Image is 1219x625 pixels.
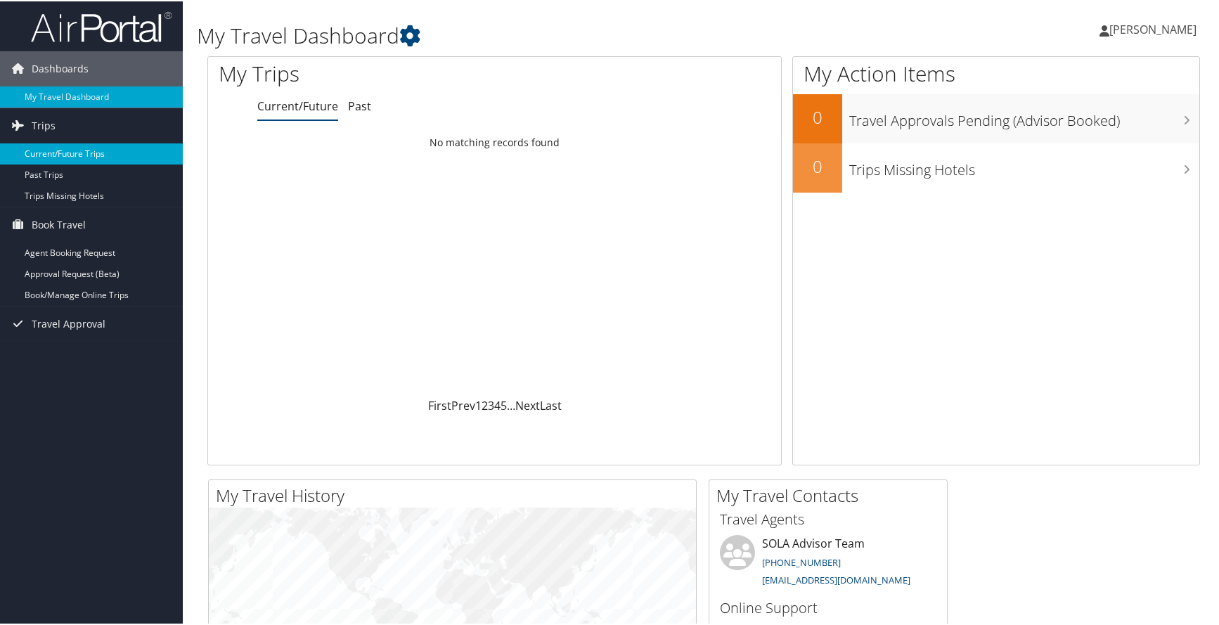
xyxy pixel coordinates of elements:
span: [PERSON_NAME] [1109,20,1197,36]
a: Past [348,97,371,112]
span: Travel Approval [32,305,105,340]
a: Prev [451,397,475,412]
h1: My Travel Dashboard [197,20,872,49]
a: 0Travel Approvals Pending (Advisor Booked) [793,93,1199,142]
h3: Travel Approvals Pending (Advisor Booked) [849,103,1199,129]
a: Current/Future [257,97,338,112]
span: Book Travel [32,206,86,241]
a: 1 [475,397,482,412]
h3: Travel Agents [720,508,936,528]
h2: My Travel History [216,482,696,506]
a: [PERSON_NAME] [1099,7,1211,49]
span: Trips [32,107,56,142]
h2: 0 [793,104,842,128]
span: … [507,397,515,412]
td: No matching records found [208,129,781,154]
a: 0Trips Missing Hotels [793,142,1199,191]
a: Next [515,397,540,412]
a: 3 [488,397,494,412]
h1: My Trips [219,58,532,87]
h2: 0 [793,153,842,177]
a: 5 [501,397,507,412]
a: 4 [494,397,501,412]
a: Last [540,397,562,412]
a: [EMAIL_ADDRESS][DOMAIN_NAME] [762,572,910,585]
li: SOLA Advisor Team [713,534,943,591]
a: First [428,397,451,412]
a: [PHONE_NUMBER] [762,555,841,567]
h1: My Action Items [793,58,1199,87]
span: Dashboards [32,50,89,85]
h3: Online Support [720,597,936,617]
h3: Trips Missing Hotels [849,152,1199,179]
a: 2 [482,397,488,412]
img: airportal-logo.png [31,9,172,42]
h2: My Travel Contacts [716,482,947,506]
